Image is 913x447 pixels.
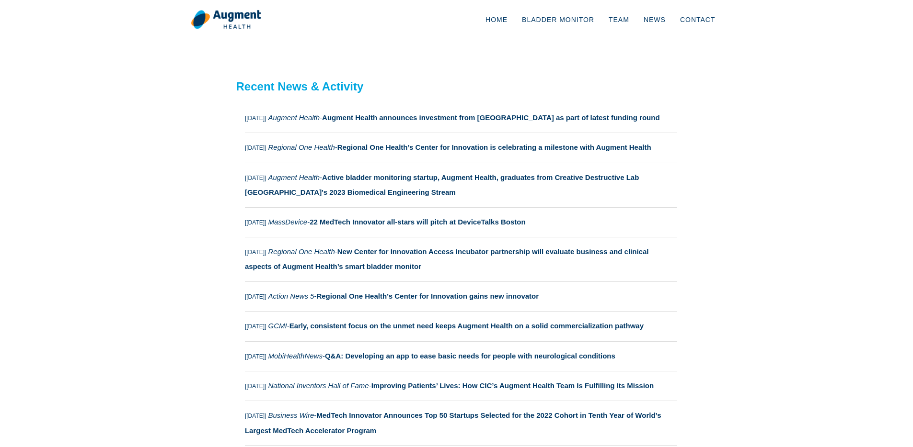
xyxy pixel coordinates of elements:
a: [[DATE]] Augment Health-Active bladder monitoring startup, Augment Health, graduates from Creativ... [245,163,677,207]
i: MobiHealthNews [268,352,323,360]
img: logo [191,10,261,30]
strong: Q&A: Developing an app to ease basic needs for people with neurological conditions [325,352,615,360]
i: Regional One Health [268,143,335,151]
strong: Improving Patients’ Lives: How CIC’s Augment Health Team Is Fulfilling Its Mission [371,381,654,390]
a: [[DATE]] MassDevice-22 MedTech Innovator all-stars will pitch at DeviceTalks Boston [245,208,677,237]
h2: Recent News & Activity [236,80,677,94]
i: Augment Health [268,173,320,181]
small: [[DATE]] [245,353,266,360]
a: Contact [673,4,723,35]
small: [[DATE]] [245,323,266,330]
small: [[DATE]] [245,219,266,226]
i: Regional One Health [268,247,335,256]
a: [[DATE]] Augment Health-Augment Health announces investment from [GEOGRAPHIC_DATA] as part of lat... [245,103,677,133]
small: [[DATE]] [245,145,266,151]
strong: Early, consistent focus on the unmet need keeps Augment Health on a solid commercialization pathway [289,322,644,330]
a: [[DATE]] Regional One Health-Regional One Health’s Center for Innovation is celebrating a milesto... [245,133,677,162]
strong: MedTech Innovator Announces Top 50 Startups Selected for the 2022 Cohort in Tenth Year of World’s... [245,411,661,434]
small: [[DATE]] [245,115,266,122]
a: News [636,4,673,35]
a: [[DATE]] Business Wire-MedTech Innovator Announces Top 50 Startups Selected for the 2022 Cohort i... [245,401,677,445]
i: Action News 5 [268,292,314,300]
i: GCMI [268,322,287,330]
i: Business Wire [268,411,314,419]
small: [[DATE]] [245,293,266,300]
i: National Inventors Hall of Fame [268,381,369,390]
a: Team [601,4,636,35]
strong: Active bladder monitoring startup, Augment Health, graduates from Creative Destructive Lab [GEOGR... [245,173,639,196]
a: [[DATE]] Action News 5-Regional One Health’s Center for Innovation gains new innovator [245,282,677,311]
a: [[DATE]] National Inventors Hall of Fame-Improving Patients’ Lives: How CIC’s Augment Health Team... [245,371,677,401]
strong: Regional One Health’s Center for Innovation gains new innovator [316,292,539,300]
strong: New Center for Innovation Access Incubator partnership will evaluate business and clinical aspect... [245,247,649,270]
a: [[DATE]] Regional One Health-New Center for Innovation Access Incubator partnership will evaluate... [245,237,677,281]
strong: Augment Health announces investment from [GEOGRAPHIC_DATA] as part of latest funding round [322,113,660,122]
a: Bladder Monitor [515,4,601,35]
a: [[DATE]] GCMI-Early, consistent focus on the unmet need keeps Augment Health on a solid commercia... [245,312,677,341]
small: [[DATE]] [245,383,266,390]
strong: Regional One Health’s Center for Innovation is celebrating a milestone with Augment Health [337,143,651,151]
a: Home [478,4,515,35]
a: [[DATE]] MobiHealthNews-Q&A: Developing an app to ease basic needs for people with neurological c... [245,342,677,371]
small: [[DATE]] [245,175,266,181]
i: MassDevice [268,218,308,226]
i: Augment Health [268,113,320,122]
strong: 22 MedTech Innovator all-stars will pitch at DeviceTalks Boston [310,218,525,226]
small: [[DATE]] [245,249,266,256]
small: [[DATE]] [245,413,266,419]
